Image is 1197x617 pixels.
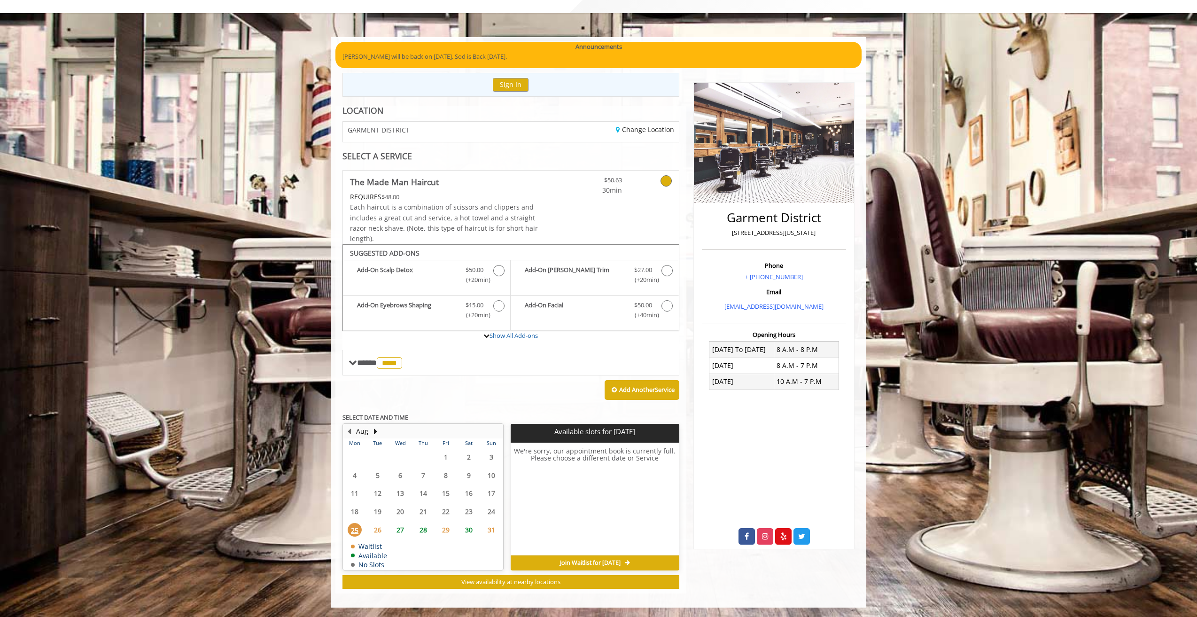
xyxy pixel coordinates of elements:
[351,561,387,568] td: No Slots
[439,523,453,537] span: 29
[466,300,483,310] span: $15.00
[350,175,439,188] b: The Made Man Haircut
[567,185,622,195] span: 30min
[704,211,844,225] h2: Garment District
[704,228,844,238] p: [STREET_ADDRESS][US_STATE]
[774,342,839,358] td: 8 A.M - 8 P.M
[702,331,846,338] h3: Opening Hours
[515,300,674,322] label: Add-On Facial
[343,438,366,448] th: Mon
[560,559,621,567] span: Join Waitlist for [DATE]
[348,300,505,322] label: Add-On Eyebrows Shaping
[357,300,456,320] b: Add-On Eyebrows Shaping
[493,78,529,92] button: Sign In
[709,342,774,358] td: [DATE] To [DATE]
[745,273,803,281] a: + [PHONE_NUMBER]
[704,262,844,269] h3: Phone
[345,426,353,437] button: Previous Month
[342,575,679,589] button: View availability at nearby locations
[357,265,456,285] b: Add-On Scalp Detox
[342,244,679,332] div: The Made Man Haircut Add-onS
[350,249,420,258] b: SUGGESTED ADD-ONS
[466,265,483,275] span: $50.00
[348,126,410,133] span: GARMENT DISTRICT
[356,426,368,437] button: Aug
[343,521,366,539] td: Select day25
[461,275,489,285] span: (+20min )
[634,265,652,275] span: $27.00
[351,552,387,559] td: Available
[366,521,389,539] td: Select day26
[350,192,539,202] div: $48.00
[525,300,624,320] b: Add-On Facial
[774,374,839,390] td: 10 A.M - 7 P.M
[619,385,675,394] b: Add Another Service
[774,358,839,374] td: 8 A.M - 7 P.M
[709,374,774,390] td: [DATE]
[704,289,844,295] h3: Email
[389,438,412,448] th: Wed
[350,192,381,201] span: This service needs some Advance to be paid before we block your appointment
[605,380,679,400] button: Add AnotherService
[457,438,480,448] th: Sat
[514,428,675,436] p: Available slots for [DATE]
[484,523,498,537] span: 31
[629,310,657,320] span: (+40min )
[372,426,379,437] button: Next Month
[457,521,480,539] td: Select day30
[342,413,408,422] b: SELECT DATE AND TIME
[416,523,430,537] span: 28
[412,521,434,539] td: Select day28
[575,42,622,52] b: Announcements
[709,358,774,374] td: [DATE]
[342,105,383,116] b: LOCATION
[412,438,434,448] th: Thu
[480,521,503,539] td: Select day31
[461,578,560,586] span: View availability at nearby locations
[351,543,387,550] td: Waitlist
[435,521,457,539] td: Select day29
[480,438,503,448] th: Sun
[567,171,622,195] a: $50.63
[371,523,385,537] span: 26
[634,300,652,310] span: $50.00
[348,265,505,287] label: Add-On Scalp Detox
[366,438,389,448] th: Tue
[515,265,674,287] label: Add-On Beard Trim
[629,275,657,285] span: (+20min )
[389,521,412,539] td: Select day27
[435,438,457,448] th: Fri
[724,302,824,311] a: [EMAIL_ADDRESS][DOMAIN_NAME]
[525,265,624,285] b: Add-On [PERSON_NAME] Trim
[490,331,538,340] a: Show All Add-ons
[616,125,674,134] a: Change Location
[350,203,538,243] span: Each haircut is a combination of scissors and clippers and includes a great cut and service, a ho...
[393,523,407,537] span: 27
[342,52,855,62] p: [PERSON_NAME] will be back on [DATE]. Sod is Back [DATE].
[348,523,362,537] span: 25
[462,523,476,537] span: 30
[342,152,679,161] div: SELECT A SERVICE
[461,310,489,320] span: (+20min )
[511,447,678,552] h6: We're sorry, our appointment book is currently full. Please choose a different date or Service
